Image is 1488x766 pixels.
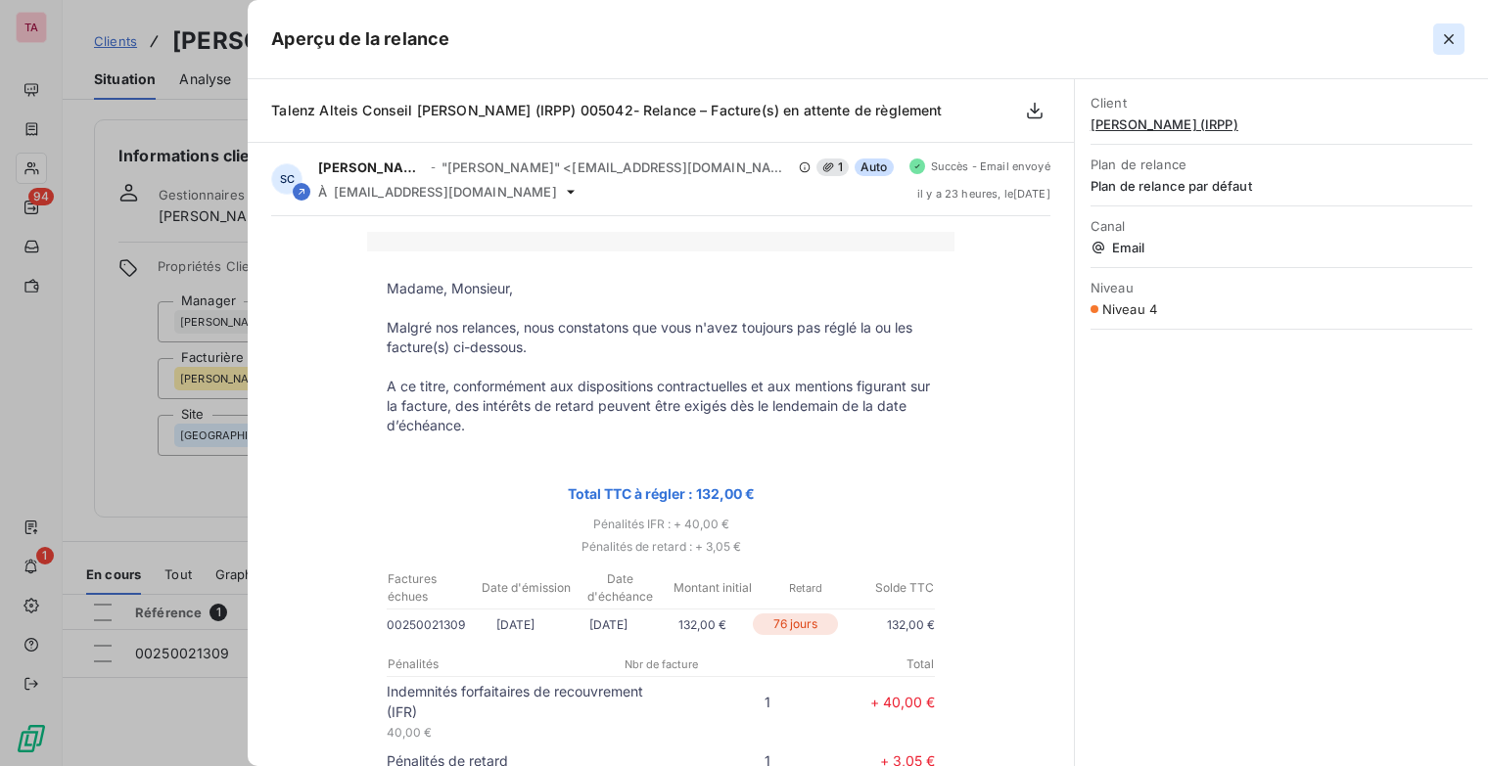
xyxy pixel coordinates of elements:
[481,579,572,597] p: Date d'émission
[469,614,562,635] p: [DATE]
[574,570,665,606] p: Date d'échéance
[388,655,569,673] p: Pénalités
[1091,157,1472,172] span: Plan de relance
[1091,95,1472,111] span: Client
[770,692,935,712] p: + 40,00 €
[387,377,935,435] p: A ce titre, conformément aux dispositions contractuelles et aux mentions figurant sur la facture,...
[855,158,894,176] span: Auto
[1091,280,1472,295] span: Niveau
[318,159,424,175] span: [PERSON_NAME]
[1102,301,1157,317] span: Niveau 4
[656,614,749,635] p: 132,00 €
[816,158,849,176] span: 1
[917,188,1050,200] span: il y a 23 heures , le [DATE]
[571,655,752,673] p: Nbr de facture
[318,184,327,200] span: À
[271,102,942,118] span: Talenz Alteis Conseil [PERSON_NAME] (IRPP) 005042- Relance – Facture(s) en attente de règlement
[387,482,935,505] p: Total TTC à régler : 132,00 €
[1091,178,1472,194] span: Plan de relance par défaut
[367,513,954,535] p: Pénalités IFR : + 40,00 €
[387,279,935,298] p: Madame, Monsieur,
[388,570,479,606] p: Factures échues
[1091,116,1472,132] span: [PERSON_NAME] (IRPP)
[753,655,934,673] p: Total
[1091,218,1472,234] span: Canal
[661,692,770,712] p: 1
[931,160,1050,172] span: Succès - Email envoyé
[387,722,661,743] p: 40,00 €
[854,579,934,597] p: Solde TTC
[442,159,793,175] span: "[PERSON_NAME]" <[EMAIL_ADDRESS][DOMAIN_NAME]>
[562,614,655,635] p: [DATE]
[431,161,436,173] span: -
[761,579,852,597] p: Retard
[1421,699,1468,746] iframe: Intercom live chat
[753,613,838,635] p: 76 jours
[271,25,449,53] h5: Aperçu de la relance
[387,614,469,635] p: 00250021309
[387,318,935,357] p: Malgré nos relances, nous constatons que vous n'avez toujours pas réglé la ou les facture(s) ci-d...
[367,535,954,558] p: Pénalités de retard : + 3,05 €
[387,681,661,722] p: Indemnités forfaitaires de recouvrement (IFR)
[1091,240,1472,255] span: Email
[842,614,935,635] p: 132,00 €
[668,579,759,597] p: Montant initial
[334,184,557,200] span: [EMAIL_ADDRESS][DOMAIN_NAME]
[271,163,302,195] div: SC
